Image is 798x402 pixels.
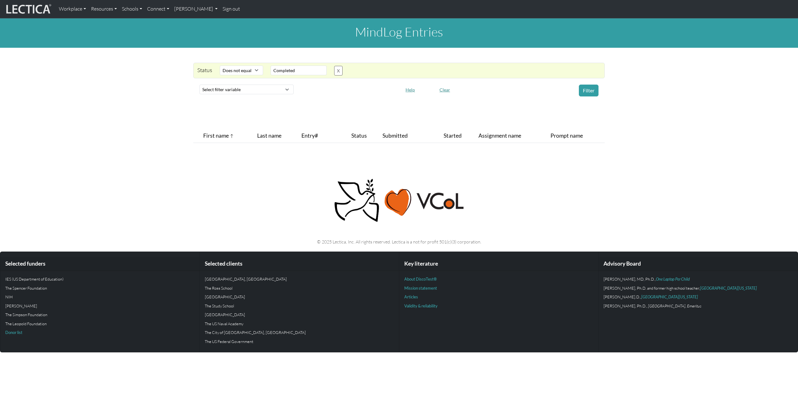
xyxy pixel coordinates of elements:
p: [PERSON_NAME], MD, Ph.D., [603,276,793,282]
div: Selected funders [0,257,199,271]
p: © 2025 Lectica, Inc. All rights reserved. Lectica is a not for profit 501(c)(3) corporation. [197,238,601,245]
p: The Ross School [205,285,394,291]
span: Submitted [382,131,408,140]
p: The US Naval Academy [205,321,394,327]
p: The City of [GEOGRAPHIC_DATA], [GEOGRAPHIC_DATA] [205,329,394,336]
div: Status [194,66,216,76]
span: Status [351,131,367,140]
em: , [GEOGRAPHIC_DATA], Emeritus [647,303,701,308]
a: Sign out [220,2,243,16]
a: [GEOGRAPHIC_DATA][US_STATE] [641,294,698,299]
p: [PERSON_NAME] [5,303,195,309]
button: Clear [437,85,453,95]
th: Last name [255,129,299,143]
a: Help [403,86,418,92]
button: Filter [579,85,598,96]
p: [GEOGRAPHIC_DATA], [GEOGRAPHIC_DATA] [205,276,394,282]
p: IES (US Department of Education) [5,276,195,282]
p: The Simpson Foundation [5,311,195,318]
a: Donor list [5,330,22,335]
a: Schools [119,2,145,16]
a: Workplace [56,2,89,16]
p: The Study School [205,303,394,309]
span: Assignment name [478,131,521,140]
p: [GEOGRAPHIC_DATA] [205,294,394,300]
button: X [334,66,343,76]
img: Peace, love, VCoL [332,178,466,223]
input: Value [271,66,327,75]
span: Entry# [301,131,329,140]
p: [PERSON_NAME], Ph.D. [603,303,793,309]
p: The Leopold Foundation [5,321,195,327]
a: Connect [145,2,172,16]
a: Resources [89,2,119,16]
p: The US Federal Government [205,338,394,345]
p: [GEOGRAPHIC_DATA] [205,311,394,318]
p: [PERSON_NAME].D., [603,294,793,300]
img: lecticalive [5,3,51,15]
span: First name [203,131,234,140]
th: Started [441,129,476,143]
div: Advisory Board [598,257,798,271]
a: One Laptop Per Child [656,277,690,282]
p: The Spencer Foundation [5,285,195,291]
button: Help [403,85,418,95]
a: [GEOGRAPHIC_DATA][US_STATE] [700,286,757,291]
a: About DiscoTest® [404,277,437,282]
div: Key literature [399,257,598,271]
div: Selected clients [200,257,399,271]
a: Mission statement [404,286,437,291]
p: NIH [5,294,195,300]
a: Validity & reliability [404,303,438,308]
a: [PERSON_NAME] [172,2,220,16]
span: Prompt name [550,131,583,140]
a: Articles [404,294,418,299]
p: [PERSON_NAME], Ph.D. and former high school teacher, [603,285,793,291]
